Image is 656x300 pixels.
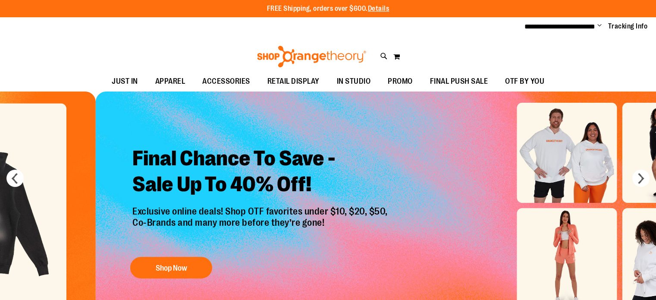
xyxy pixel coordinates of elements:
[147,72,194,92] a: APPAREL
[103,72,147,92] a: JUST IN
[337,72,371,91] span: IN STUDIO
[202,72,250,91] span: ACCESSORIES
[421,72,497,92] a: FINAL PUSH SALE
[256,46,367,67] img: Shop Orangetheory
[130,257,212,278] button: Shop Now
[368,5,389,13] a: Details
[430,72,488,91] span: FINAL PUSH SALE
[6,170,24,187] button: prev
[632,170,650,187] button: next
[126,206,396,248] p: Exclusive online deals! Shop OTF favorites under $10, $20, $50, Co-Brands and many more before th...
[259,72,328,92] a: RETAIL DISPLAY
[155,72,185,91] span: APPAREL
[267,72,320,91] span: RETAIL DISPLAY
[126,139,396,206] h2: Final Chance To Save - Sale Up To 40% Off!
[379,72,421,92] a: PROMO
[388,72,413,91] span: PROMO
[112,72,138,91] span: JUST IN
[496,72,553,92] a: OTF BY YOU
[597,22,602,31] button: Account menu
[328,72,380,92] a: IN STUDIO
[505,72,544,91] span: OTF BY YOU
[267,4,389,14] p: FREE Shipping, orders over $600.
[608,22,648,31] a: Tracking Info
[194,72,259,92] a: ACCESSORIES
